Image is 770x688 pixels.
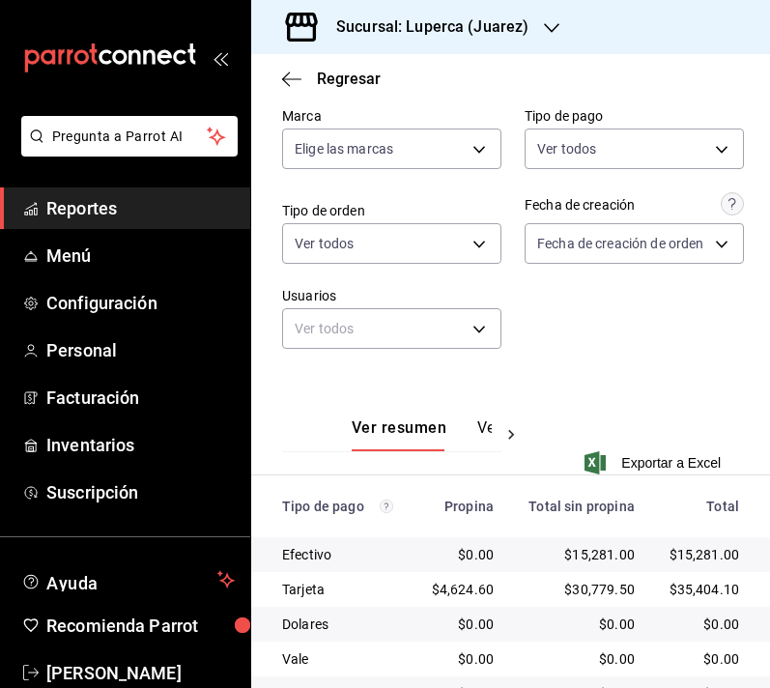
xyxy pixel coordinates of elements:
div: $30,779.50 [525,580,635,599]
div: Tarjeta [282,580,398,599]
span: Ver todos [295,234,354,253]
span: Ver todos [537,139,596,158]
span: Regresar [317,70,381,88]
div: Fecha de creación [525,195,635,215]
div: $15,281.00 [666,545,739,564]
span: Configuración [46,290,235,316]
a: Pregunta a Parrot AI [14,140,238,160]
div: Vale [282,649,398,669]
h3: Sucursal: Luperca (Juarez) [321,15,528,39]
button: Pregunta a Parrot AI [21,116,238,157]
div: Total [666,499,739,514]
span: Recomienda Parrot [46,613,235,639]
div: $0.00 [429,649,494,669]
div: Ver todos [282,308,501,349]
span: Fecha de creación de orden [537,234,703,253]
div: navigation tabs [352,418,492,451]
button: open_drawer_menu [213,50,228,66]
span: Inventarios [46,432,235,458]
span: Menú [46,243,235,269]
button: Exportar a Excel [588,451,721,474]
span: Ayuda [46,568,210,591]
div: Efectivo [282,545,398,564]
svg: Los pagos realizados con Pay y otras terminales son montos brutos. [380,500,393,513]
div: Tipo de pago [282,499,398,514]
label: Tipo de pago [525,109,744,123]
span: Elige las marcas [295,139,393,158]
div: $0.00 [429,615,494,634]
div: $0.00 [666,649,739,669]
label: Usuarios [282,289,501,302]
div: $4,624.60 [429,580,494,599]
span: Personal [46,337,235,363]
button: Regresar [282,70,381,88]
span: Facturación [46,385,235,411]
div: Propina [429,499,494,514]
div: Total sin propina [525,499,635,514]
span: Reportes [46,195,235,221]
button: Ver resumen [352,418,446,451]
div: Dolares [282,615,398,634]
div: $0.00 [666,615,739,634]
div: $0.00 [525,649,635,669]
div: $0.00 [525,615,635,634]
div: $15,281.00 [525,545,635,564]
span: Suscripción [46,479,235,505]
div: $35,404.10 [666,580,739,599]
label: Marca [282,109,501,123]
label: Tipo de orden [282,204,501,217]
span: [PERSON_NAME] [46,660,235,686]
div: $0.00 [429,545,494,564]
button: Ver pagos [477,418,550,451]
span: Pregunta a Parrot AI [52,127,208,147]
